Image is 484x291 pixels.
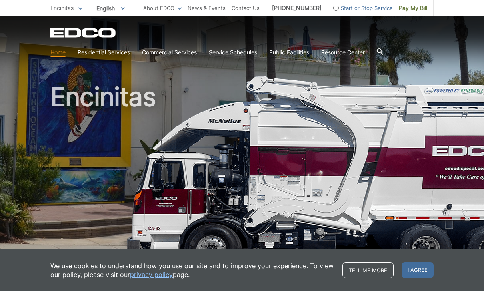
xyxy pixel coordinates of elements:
[232,4,260,12] a: Contact Us
[399,4,427,12] span: Pay My Bill
[188,4,226,12] a: News & Events
[50,84,434,260] h1: Encinitas
[143,4,182,12] a: About EDCO
[78,48,130,57] a: Residential Services
[50,28,117,38] a: EDCD logo. Return to the homepage.
[209,48,257,57] a: Service Schedules
[269,48,309,57] a: Public Facilities
[342,262,394,278] a: Tell me more
[142,48,197,57] a: Commercial Services
[50,4,74,11] span: Encinitas
[90,2,131,15] span: English
[402,262,434,278] span: I agree
[50,261,334,279] p: We use cookies to understand how you use our site and to improve your experience. To view our pol...
[321,48,365,57] a: Resource Center
[130,270,173,279] a: privacy policy
[50,48,66,57] a: Home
